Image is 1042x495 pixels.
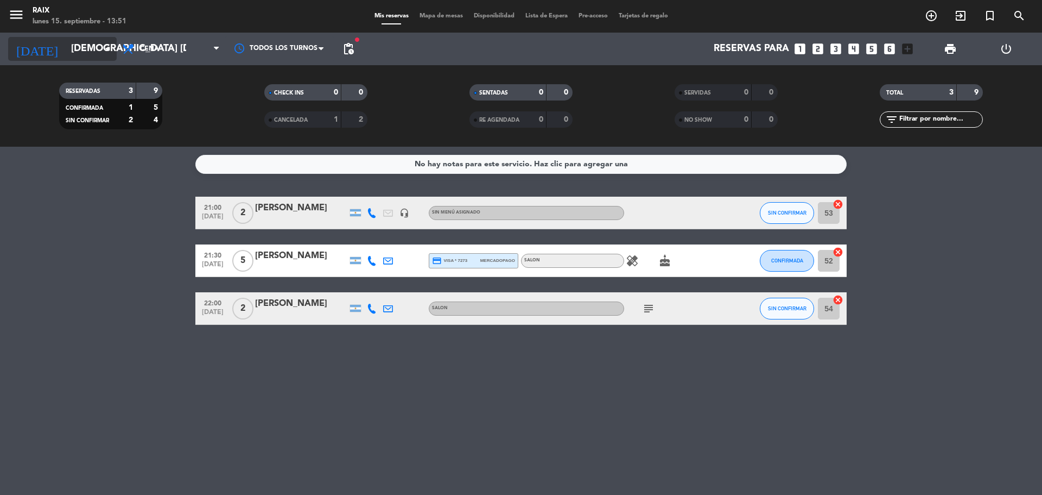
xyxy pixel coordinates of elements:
[744,116,748,123] strong: 0
[359,116,365,123] strong: 2
[199,200,226,213] span: 21:00
[1013,9,1026,22] i: search
[8,37,66,61] i: [DATE]
[944,42,957,55] span: print
[769,116,776,123] strong: 0
[898,114,982,126] input: Filtrar por nombre...
[983,9,996,22] i: turned_in_not
[793,42,807,56] i: looks_one
[760,298,814,319] button: SIN CONFIRMAR
[768,305,806,311] span: SIN CONFIRMAR
[847,42,861,56] i: looks_4
[334,89,338,96] strong: 0
[564,116,570,123] strong: 0
[33,5,126,16] div: RAIX
[744,89,748,96] strong: 0
[539,116,543,123] strong: 0
[354,36,360,43] span: fiber_manual_record
[1000,42,1013,55] i: power_settings_new
[479,117,519,123] span: RE AGENDADA
[900,42,914,56] i: add_box
[886,90,903,96] span: TOTAL
[199,213,226,225] span: [DATE]
[642,302,655,315] i: subject
[399,208,409,218] i: headset_mic
[232,202,253,224] span: 2
[415,158,628,171] div: No hay notas para este servicio. Haz clic para agregar una
[613,13,674,19] span: Tarjetas de regalo
[865,42,879,56] i: looks_5
[33,16,126,27] div: lunes 15. septiembre - 13:51
[432,210,480,215] span: Sin menú asignado
[8,7,24,23] i: menu
[520,13,573,19] span: Lista de Espera
[101,42,114,55] i: arrow_drop_down
[833,247,843,258] i: cancel
[8,7,24,27] button: menu
[359,89,365,96] strong: 0
[66,118,109,123] span: SIN CONFIRMAR
[274,90,304,96] span: CHECK INS
[539,89,543,96] strong: 0
[811,42,825,56] i: looks_two
[573,13,613,19] span: Pre-acceso
[154,116,160,124] strong: 4
[760,250,814,272] button: CONFIRMADA
[833,199,843,210] i: cancel
[232,250,253,272] span: 5
[414,13,468,19] span: Mapa de mesas
[684,117,712,123] span: NO SHOW
[954,9,967,22] i: exit_to_app
[684,90,711,96] span: SERVIDAS
[432,256,467,266] span: visa * 7273
[334,116,338,123] strong: 1
[714,43,789,54] span: Reservas para
[154,87,160,95] strong: 9
[885,113,898,126] i: filter_list
[564,89,570,96] strong: 0
[232,298,253,319] span: 2
[199,296,226,309] span: 22:00
[255,201,347,215] div: [PERSON_NAME]
[882,42,897,56] i: looks_6
[432,256,442,266] i: credit_card
[524,258,540,262] span: SALON
[479,90,508,96] span: SENTADAS
[974,89,981,96] strong: 9
[255,249,347,263] div: [PERSON_NAME]
[949,89,954,96] strong: 3
[140,45,159,53] span: Cena
[925,9,938,22] i: add_circle_outline
[129,104,133,111] strong: 1
[626,254,639,267] i: healing
[274,117,308,123] span: CANCELADA
[769,89,776,96] strong: 0
[658,254,671,267] i: cake
[369,13,414,19] span: Mis reservas
[480,257,515,264] span: mercadopago
[199,309,226,321] span: [DATE]
[129,116,133,124] strong: 2
[771,258,803,264] span: CONFIRMADA
[154,104,160,111] strong: 5
[199,261,226,273] span: [DATE]
[199,248,226,261] span: 21:30
[468,13,520,19] span: Disponibilidad
[432,306,448,310] span: SALON
[255,297,347,311] div: [PERSON_NAME]
[66,89,100,94] span: RESERVADAS
[768,210,806,216] span: SIN CONFIRMAR
[978,33,1034,65] div: LOG OUT
[829,42,843,56] i: looks_3
[129,87,133,95] strong: 3
[760,202,814,224] button: SIN CONFIRMAR
[833,295,843,305] i: cancel
[342,42,355,55] span: pending_actions
[66,105,103,111] span: CONFIRMADA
